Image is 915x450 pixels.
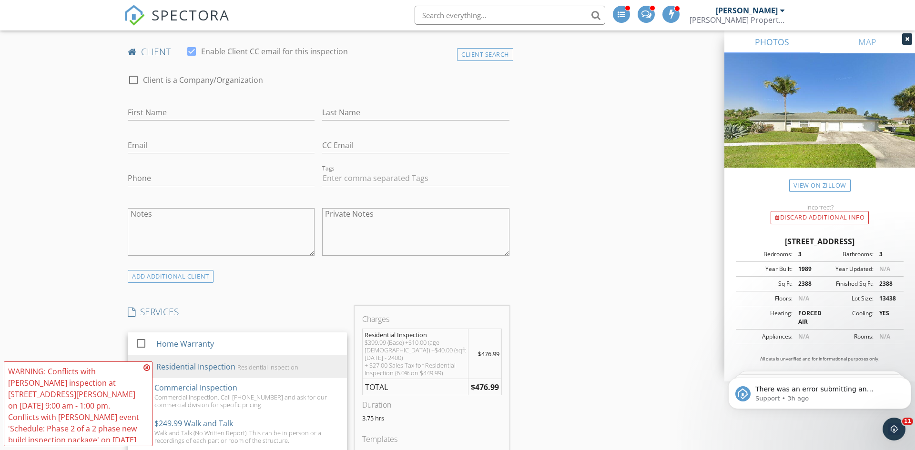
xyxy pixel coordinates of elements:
span: N/A [798,332,809,340]
div: Residential Inspection [365,331,466,339]
div: Charges [362,313,501,325]
span: $476.99 [478,350,499,358]
div: $249.99 Walk and Talk [154,418,233,429]
div: 13438 [874,294,901,303]
div: FORCED AIR [793,309,820,326]
h4: SERVICES [128,306,347,318]
div: Discard Additional info [771,211,869,224]
a: SPECTORA [124,13,230,33]
a: View on Zillow [789,179,851,192]
div: Rooms: [820,332,874,341]
a: MAP [820,30,915,53]
div: Duration [362,399,501,410]
p: 3.75 hrs [362,414,501,422]
div: 3 [874,250,901,259]
h4: client [128,46,509,58]
iframe: Intercom notifications message [724,358,915,424]
div: Lot Size: [820,294,874,303]
span: N/A [879,332,890,340]
a: PHOTOS [724,30,820,53]
div: Floors: [739,294,793,303]
div: 2388 [874,280,901,288]
span: N/A [879,265,890,273]
div: Walk and Talk (No Written Report). This can be in person or a recordings of each part or room of ... [154,429,339,444]
div: Cooling: [820,309,874,326]
div: 2388 [793,280,820,288]
div: Sq Ft: [739,280,793,288]
div: [STREET_ADDRESS] [736,236,904,247]
span: SPECTORA [152,5,230,25]
iframe: Intercom live chat [883,418,905,440]
input: Search everything... [415,6,605,25]
div: Heating: [739,309,793,326]
label: Client is a Company/Organization [143,75,263,85]
img: streetview [724,53,915,190]
div: Bedrooms: [739,250,793,259]
div: Client Search [457,48,513,61]
p: All data is unverified and for informational purposes only. [736,356,904,362]
div: Home Warranty [156,338,214,350]
td: TOTAL [363,379,468,395]
span: N/A [798,294,809,302]
strong: $476.99 [471,382,499,392]
div: Templates [362,433,501,445]
div: ADD ADDITIONAL client [128,270,213,283]
div: 3 [793,250,820,259]
div: Bathrooms: [820,250,874,259]
div: [PERSON_NAME] [716,6,778,15]
div: Year Updated: [820,265,874,273]
div: Finished Sq Ft: [820,280,874,288]
label: Enable Client CC email for this inspection [201,47,348,56]
img: The Best Home Inspection Software - Spectora [124,5,145,26]
div: Residential Inspection [237,363,298,371]
div: Year Built: [739,265,793,273]
div: Appliances: [739,332,793,341]
div: YES [874,309,901,326]
span: 11 [902,418,913,425]
div: Commercial Inspection. Call [PHONE_NUMBER] and ask for our commercial division for specific pricing. [154,393,339,409]
div: 1989 [793,265,820,273]
div: Incorrect? [724,203,915,211]
div: Commercial Inspection [154,382,237,393]
div: Residential Inspection [156,361,235,372]
div: Webb Property Inspection [690,15,785,25]
div: $399.99 (Base) +$10.00 (age [DEMOGRAPHIC_DATA]) +$40.00 (sqft [DATE] - 2400) + $27.00 Sales Tax f... [365,339,466,377]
